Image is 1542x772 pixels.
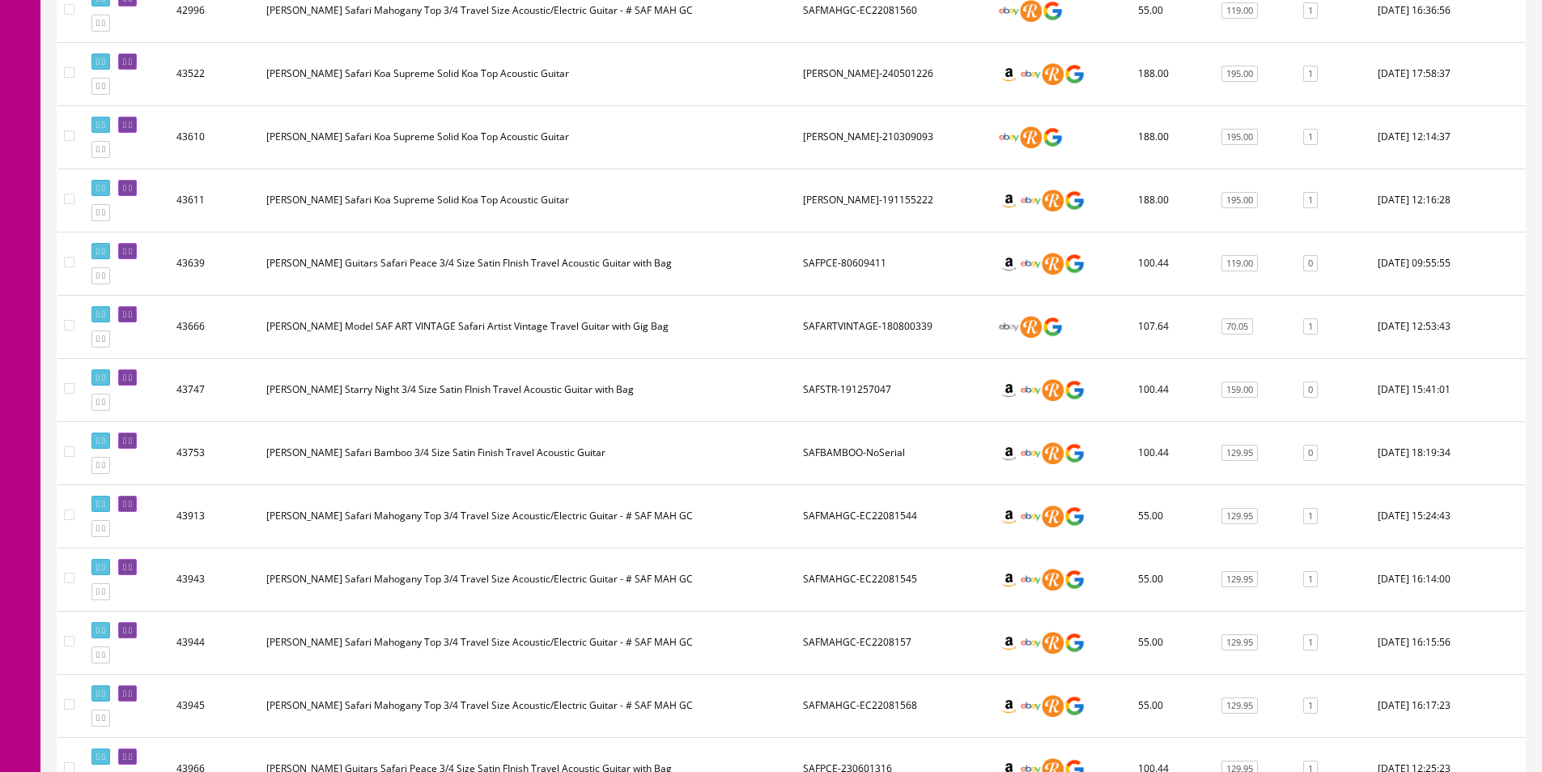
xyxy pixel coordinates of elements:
[260,295,796,358] td: Luna Model SAF ART VINTAGE Safari Artist Vintage Travel Guitar with Gig Bag
[1221,318,1253,335] a: 70.05
[1371,358,1525,421] td: 2025-08-29 15:41:01
[1064,569,1085,591] img: google_shopping
[1303,66,1318,83] a: 1
[998,695,1020,717] img: amazon
[260,232,796,295] td: Luna Guitars Safari Peace 3/4 Size Satin FInish Travel Acoustic Guitar with Bag
[1221,697,1258,714] a: 129.95
[1042,126,1064,148] img: google_shopping
[170,484,260,548] td: 43913
[796,358,992,421] td: SAFSTR-191257047
[1303,571,1318,588] a: 1
[260,611,796,674] td: Luna Safari Mahogany Top 3/4 Travel Size Acoustic/Electric Guitar - # SAF MAH GC
[796,232,992,295] td: SAFPCE-80609411
[1042,569,1064,591] img: reverb
[170,421,260,484] td: 43753
[1132,674,1211,737] td: 55.00
[1064,253,1085,275] img: google_shopping
[1132,358,1211,421] td: 100.44
[796,484,992,548] td: SAFMAHGC-EC22081544
[998,126,1020,148] img: ebay
[1020,505,1042,527] img: ebay
[1221,508,1258,525] a: 129.95
[1303,634,1318,651] a: 1
[260,421,796,484] td: Luna Safari Bamboo 3/4 Size Satin Finish Travel Acoustic Guitar
[1042,632,1064,654] img: reverb
[170,358,260,421] td: 43747
[1303,697,1318,714] a: 1
[796,105,992,168] td: SAFKO-210309093
[1303,2,1318,19] a: 1
[1303,445,1318,462] a: 0
[796,42,992,105] td: SAFKO-240501226
[1064,695,1085,717] img: google_shopping
[796,168,992,232] td: SAFKO-191155222
[170,611,260,674] td: 43944
[1303,508,1318,525] a: 1
[1303,192,1318,209] a: 1
[260,484,796,548] td: Luna Safari Mahogany Top 3/4 Travel Size Acoustic/Electric Guitar - # SAF MAH GC
[1020,126,1042,148] img: reverb
[1221,382,1258,399] a: 159.00
[170,295,260,358] td: 43666
[1064,63,1085,85] img: google_shopping
[1371,168,1525,232] td: 2025-08-22 12:16:28
[796,548,992,611] td: SAFMAHGC-EC22081545
[1064,379,1085,401] img: google_shopping
[998,190,1020,211] img: amazon
[1221,255,1258,272] a: 119.00
[1042,442,1064,464] img: reverb
[1371,674,1525,737] td: 2025-09-17 16:17:23
[1371,42,1525,105] td: 2025-08-18 17:58:37
[998,442,1020,464] img: amazon
[1020,63,1042,85] img: ebay
[170,105,260,168] td: 43610
[1371,105,1525,168] td: 2025-08-22 12:14:37
[796,295,992,358] td: SAFARTVINTAGE-180800339
[1303,255,1318,272] a: 0
[1020,190,1042,211] img: ebay
[260,674,796,737] td: Luna Safari Mahogany Top 3/4 Travel Size Acoustic/Electric Guitar - # SAF MAH GC
[1132,484,1211,548] td: 55.00
[796,611,992,674] td: SAFMAHGC-EC2208157
[1371,548,1525,611] td: 2025-09-17 16:14:00
[1132,421,1211,484] td: 100.44
[1221,445,1258,462] a: 129.95
[1371,484,1525,548] td: 2025-09-16 15:24:43
[1132,232,1211,295] td: 100.44
[1221,192,1258,209] a: 195.00
[998,253,1020,275] img: amazon
[998,316,1020,338] img: ebay
[1042,316,1064,338] img: google_shopping
[1371,611,1525,674] td: 2025-09-17 16:15:56
[1132,105,1211,168] td: 188.00
[1064,442,1085,464] img: google_shopping
[1132,548,1211,611] td: 55.00
[796,421,992,484] td: SAFBAMBOO-NoSerial
[1303,129,1318,146] a: 1
[998,569,1020,591] img: amazon
[1132,611,1211,674] td: 55.00
[1020,379,1042,401] img: ebay
[170,42,260,105] td: 43522
[1020,695,1042,717] img: ebay
[998,63,1020,85] img: amazon
[1064,632,1085,654] img: google_shopping
[1371,421,1525,484] td: 2025-08-29 18:19:34
[1221,634,1258,651] a: 129.95
[1020,442,1042,464] img: ebay
[1064,190,1085,211] img: google_shopping
[1221,66,1258,83] a: 195.00
[1371,232,1525,295] td: 2025-08-25 09:55:55
[1020,569,1042,591] img: ebay
[1221,129,1258,146] a: 195.00
[1042,695,1064,717] img: reverb
[1221,2,1258,19] a: 119.00
[1371,295,1525,358] td: 2025-08-26 12:53:43
[998,505,1020,527] img: amazon
[1020,316,1042,338] img: reverb
[260,548,796,611] td: Luna Safari Mahogany Top 3/4 Travel Size Acoustic/Electric Guitar - # SAF MAH GC
[1221,571,1258,588] a: 129.95
[998,632,1020,654] img: amazon
[260,105,796,168] td: Luna Safari Koa Supreme Solid Koa Top Acoustic Guitar
[1303,318,1318,335] a: 1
